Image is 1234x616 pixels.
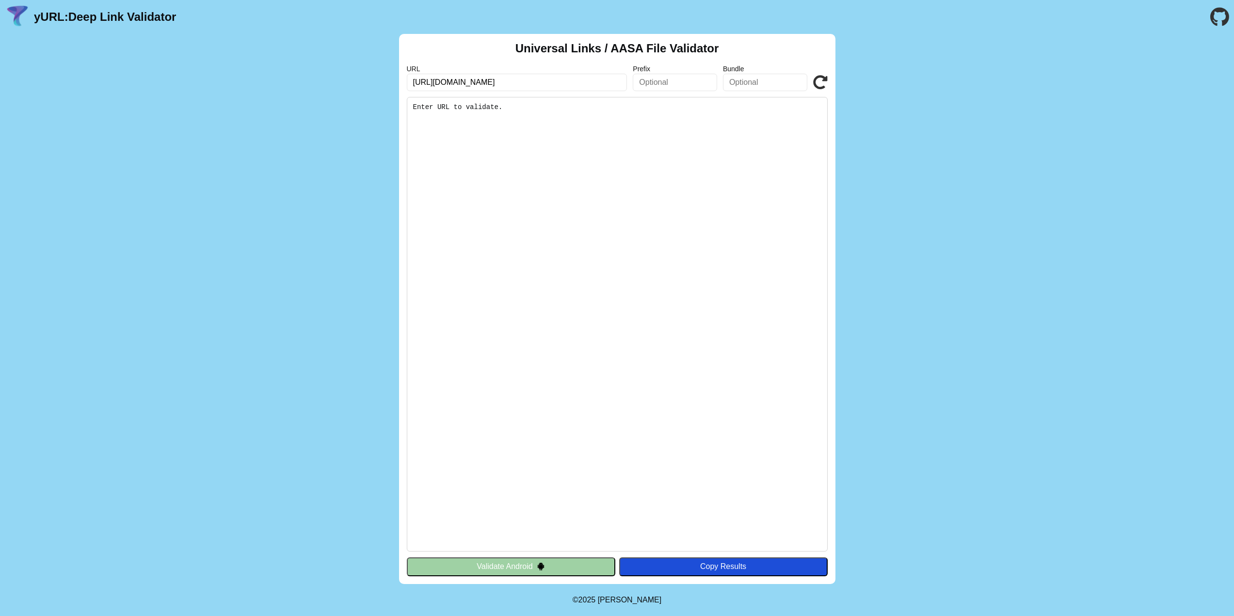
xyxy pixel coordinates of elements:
input: Required [407,74,627,91]
img: droidIcon.svg [537,562,545,570]
label: Prefix [633,65,717,73]
a: yURL:Deep Link Validator [34,10,176,24]
pre: Enter URL to validate. [407,97,828,552]
button: Validate Android [407,557,615,576]
a: Michael Ibragimchayev's Personal Site [598,596,662,604]
h2: Universal Links / AASA File Validator [515,42,719,55]
footer: © [573,584,661,616]
input: Optional [723,74,807,91]
div: Copy Results [624,562,823,571]
span: 2025 [578,596,596,604]
label: URL [407,65,627,73]
label: Bundle [723,65,807,73]
img: yURL Logo [5,4,30,30]
input: Optional [633,74,717,91]
button: Copy Results [619,557,828,576]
